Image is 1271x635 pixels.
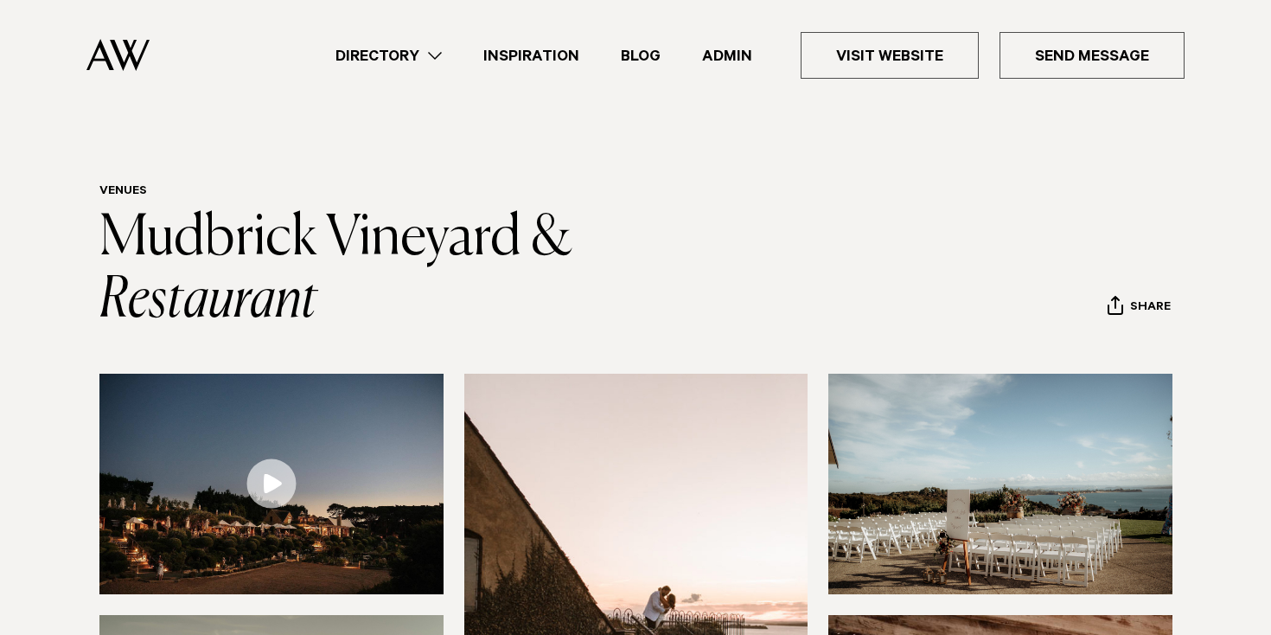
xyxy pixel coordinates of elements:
a: Send Message [1000,32,1185,79]
a: Visit Website [801,32,979,79]
a: Blog [600,44,681,67]
img: waiheke wedding ceremony [828,374,1172,594]
span: Share [1130,300,1171,317]
button: Share [1107,295,1172,321]
img: Auckland Weddings Logo [86,39,150,71]
a: Mudbrick Vineyard & Restaurant [99,211,581,329]
a: Admin [681,44,773,67]
a: Directory [315,44,463,67]
a: Inspiration [463,44,600,67]
a: Venues [99,185,147,199]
